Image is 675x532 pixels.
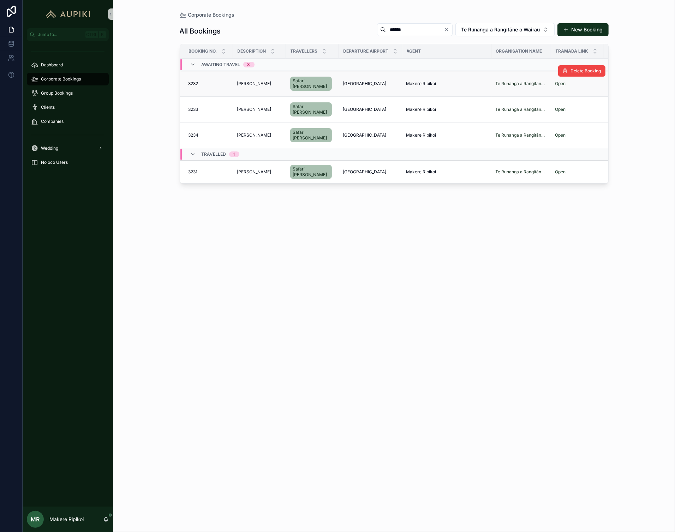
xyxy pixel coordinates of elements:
[343,81,398,86] a: [GEOGRAPHIC_DATA]
[27,59,109,71] a: Dashboard
[406,132,436,138] span: Makere Ripikoi
[290,163,335,180] a: Safari [PERSON_NAME]
[290,127,335,144] a: Safari [PERSON_NAME]
[41,160,68,165] span: Noloco Users
[290,102,332,116] a: Safari [PERSON_NAME]
[41,119,64,124] span: Companies
[343,132,398,138] a: [GEOGRAPHIC_DATA]
[237,132,271,138] span: [PERSON_NAME]
[555,81,566,86] a: Open
[293,130,329,141] span: Safari [PERSON_NAME]
[496,81,547,86] a: Te Runanga a Rangitāne o Wairau
[406,81,487,86] a: Makere Ripikoi
[237,107,271,112] span: [PERSON_NAME]
[556,48,589,54] span: Tramada Link
[188,11,235,18] span: Corporate Bookings
[202,62,240,67] span: Awaiting Travel
[189,81,198,86] span: 3232
[41,76,81,82] span: Corporate Bookings
[290,128,332,142] a: Safari [PERSON_NAME]
[343,81,387,86] span: [GEOGRAPHIC_DATA]
[496,169,547,175] a: Te Runanga a Rangitāne o Wairau
[407,48,421,54] span: Agent
[343,132,387,138] span: [GEOGRAPHIC_DATA]
[189,132,229,138] a: 3234
[290,101,335,118] a: Safari [PERSON_NAME]
[444,27,452,32] button: Clear
[27,87,109,100] a: Group Bookings
[237,107,282,112] a: [PERSON_NAME]
[27,115,109,128] a: Companies
[237,169,271,175] span: [PERSON_NAME]
[189,107,229,112] a: 3233
[293,166,329,178] span: Safari [PERSON_NAME]
[555,132,600,138] a: Open
[406,169,436,175] span: Makere Ripikoi
[496,107,547,112] a: Te Runanga a Rangitāne o Wairau
[343,107,398,112] a: [GEOGRAPHIC_DATA]
[406,107,487,112] a: Makere Ripikoi
[42,8,94,20] img: App logo
[557,23,609,36] button: New Booking
[247,62,250,67] div: 3
[27,73,109,85] a: Corporate Bookings
[237,132,282,138] a: [PERSON_NAME]
[238,48,266,54] span: Description
[555,107,600,112] a: Open
[189,81,229,86] a: 3232
[85,31,98,38] span: Ctrl
[189,169,229,175] a: 3231
[406,107,436,112] span: Makere Ripikoi
[496,132,547,138] a: Te Runanga a Rangitāne o Wairau
[344,48,389,54] span: Departure Airport
[38,32,83,37] span: Jump to...
[180,11,235,18] a: Corporate Bookings
[237,169,282,175] a: [PERSON_NAME]
[31,515,40,524] span: MR
[189,107,198,112] span: 3233
[237,81,282,86] a: [PERSON_NAME]
[571,68,601,74] span: Delete Booking
[555,132,566,138] a: Open
[23,41,113,178] div: scrollable content
[496,48,542,54] span: Organisation Name
[41,62,63,68] span: Dashboard
[41,90,73,96] span: Group Bookings
[343,107,387,112] span: [GEOGRAPHIC_DATA]
[100,32,105,37] span: K
[180,26,221,36] h1: All Bookings
[290,165,332,179] a: Safari [PERSON_NAME]
[555,81,600,86] a: Open
[41,104,55,110] span: Clients
[293,78,329,89] span: Safari [PERSON_NAME]
[293,104,329,115] span: Safari [PERSON_NAME]
[27,142,109,155] a: Wedding
[555,169,600,175] a: Open
[233,151,235,157] div: 1
[343,169,398,175] a: [GEOGRAPHIC_DATA]
[291,48,318,54] span: Travellers
[202,151,226,157] span: Travelled
[189,48,217,54] span: Booking No.
[189,169,198,175] span: 3231
[27,28,109,41] button: Jump to...CtrlK
[343,169,387,175] span: [GEOGRAPHIC_DATA]
[41,145,58,151] span: Wedding
[237,81,271,86] span: [PERSON_NAME]
[455,23,555,36] button: Select Button
[461,26,540,33] span: Te Runanga a Rangitāne o Wairau
[558,65,605,77] button: Delete Booking
[27,156,109,169] a: Noloco Users
[290,75,335,92] a: Safari [PERSON_NAME]
[406,81,436,86] span: Makere Ripikoi
[189,132,199,138] span: 3234
[406,132,487,138] a: Makere Ripikoi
